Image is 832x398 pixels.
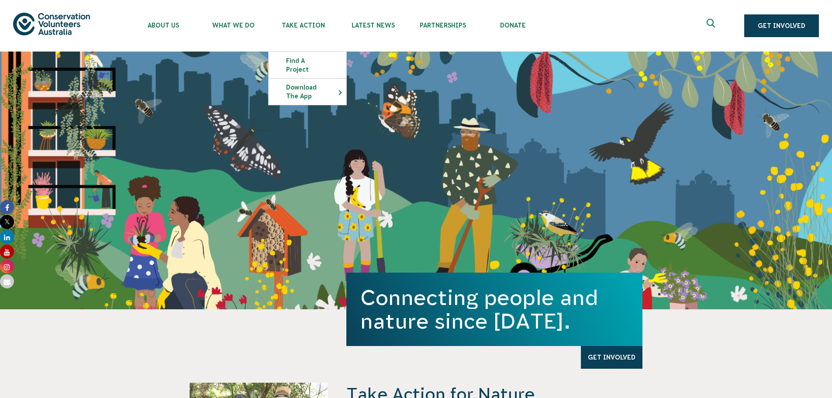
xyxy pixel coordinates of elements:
span: What We Do [198,22,268,29]
a: Download the app [269,79,346,105]
span: Expand search box [707,19,718,33]
span: Partnerships [408,22,478,29]
h1: Connecting people and nature since [DATE]. [360,286,628,333]
img: logo.svg [13,13,90,35]
li: Download the app [268,78,347,105]
span: About Us [128,22,198,29]
span: Donate [478,22,548,29]
span: Latest News [338,22,408,29]
span: Take Action [268,22,338,29]
a: Get Involved [744,14,819,37]
a: Get Involved [581,346,642,369]
button: Expand search box Close search box [701,15,722,36]
a: Find a project [269,52,346,78]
